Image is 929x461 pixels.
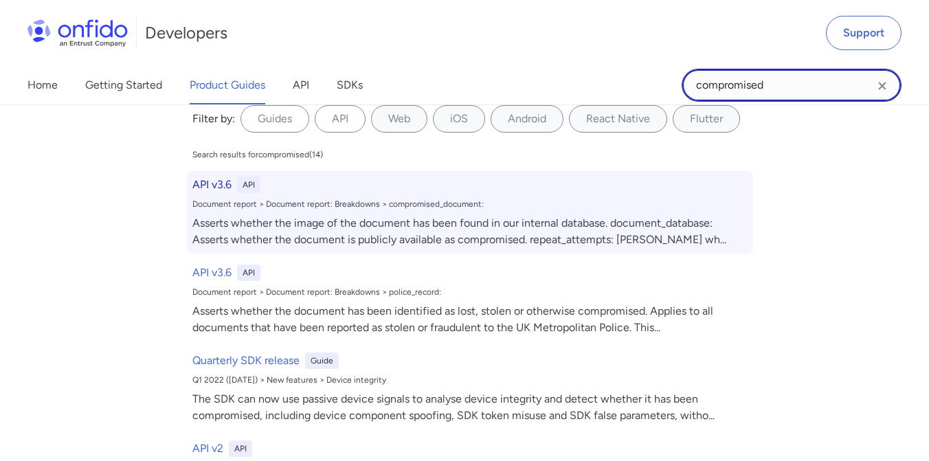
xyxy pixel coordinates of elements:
[192,111,235,127] div: Filter by:
[192,391,748,424] div: The SDK can now use passive device signals to analyse device integrity and detect whether it has ...
[187,347,753,429] a: Quarterly SDK releaseGuideQ1 2022 ([DATE]) > New features > Device integrityThe SDK can now use p...
[192,303,748,336] div: Asserts whether the document has been identified as lost, stolen or otherwise compromised. Applie...
[27,19,128,47] img: Onfido Logo
[187,171,753,254] a: API v3.6APIDocument report > Document report: Breakdowns > compromised_document:Asserts whether t...
[682,69,902,102] input: Onfido search input field
[305,352,339,369] div: Guide
[874,78,891,94] svg: Clear search field button
[569,105,667,133] label: React Native
[192,215,748,248] div: Asserts whether the image of the document has been found in our internal database. document_datab...
[337,66,363,104] a: SDKs
[190,66,265,104] a: Product Guides
[491,105,563,133] label: Android
[192,265,232,281] h6: API v3.6
[192,440,223,457] h6: API v2
[673,105,740,133] label: Flutter
[187,259,753,341] a: API v3.6APIDocument report > Document report: Breakdowns > police_record:Asserts whether the docu...
[85,66,162,104] a: Getting Started
[371,105,427,133] label: Web
[192,177,232,193] h6: API v3.6
[826,16,902,50] a: Support
[237,177,260,193] div: API
[229,440,252,457] div: API
[192,149,323,160] div: Search results for compromised ( 14 )
[192,374,748,385] div: Q1 2022 ([DATE]) > New features > Device integrity
[192,286,748,297] div: Document report > Document report: Breakdowns > police_record:
[293,66,309,104] a: API
[145,22,227,44] h1: Developers
[240,105,309,133] label: Guides
[315,105,366,133] label: API
[433,105,485,133] label: iOS
[192,199,748,210] div: Document report > Document report: Breakdowns > compromised_document:
[192,352,300,369] h6: Quarterly SDK release
[237,265,260,281] div: API
[27,66,58,104] a: Home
